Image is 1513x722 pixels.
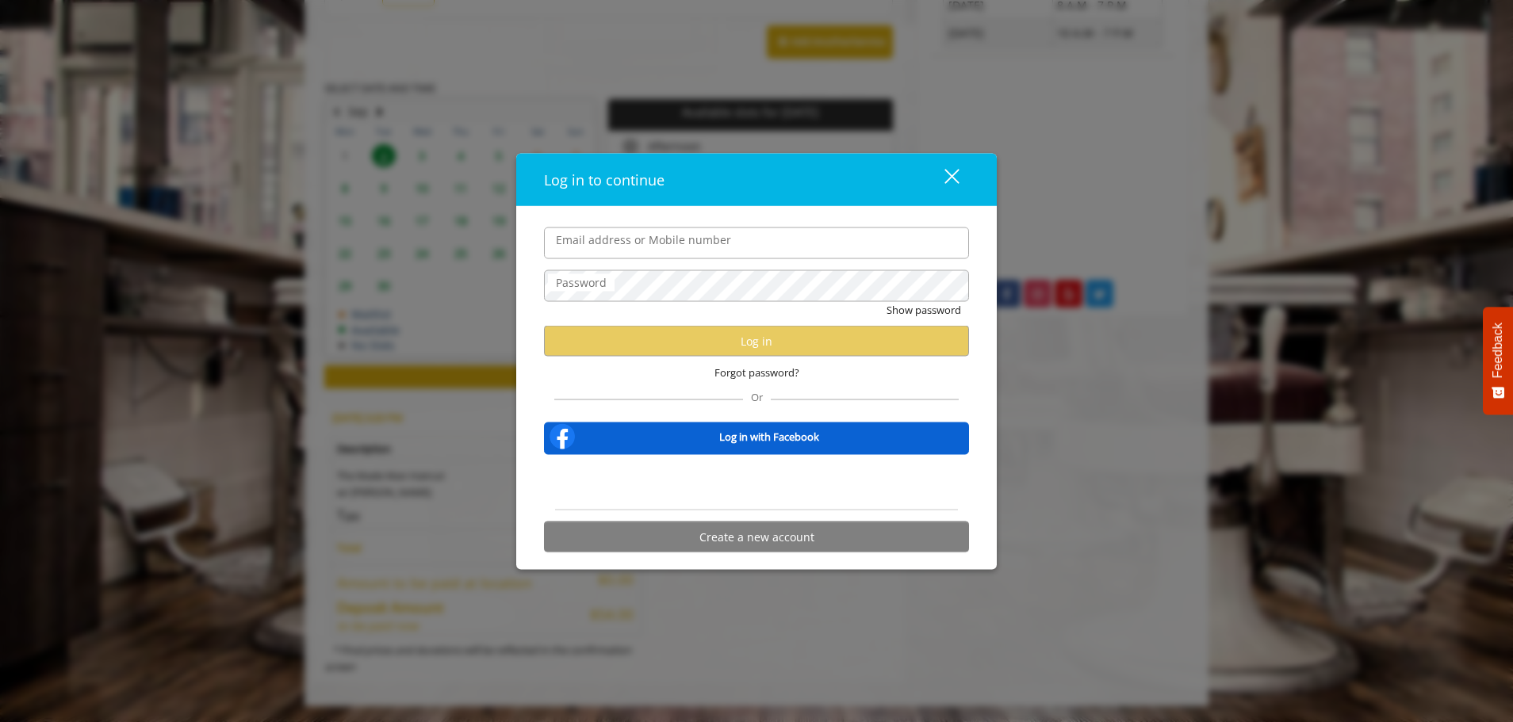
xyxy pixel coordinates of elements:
[1483,307,1513,414] button: Feedback - Show survey
[714,365,799,381] span: Forgot password?
[544,269,969,301] input: Password
[544,521,969,552] button: Create a new account
[926,167,958,191] div: close dialog
[548,231,739,248] label: Email address or Mobile number
[915,163,969,196] button: close dialog
[887,301,961,318] button: Show password
[743,390,771,404] span: Or
[544,227,969,258] input: Email address or Mobile number
[546,421,578,453] img: facebook-logo
[548,273,615,291] label: Password
[544,170,665,189] span: Log in to continue
[719,428,819,445] b: Log in with Facebook
[544,326,969,357] button: Log in
[661,465,853,500] iframe: Sign in with Google Button
[1491,323,1505,378] span: Feedback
